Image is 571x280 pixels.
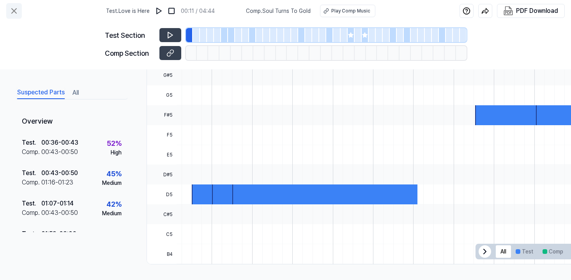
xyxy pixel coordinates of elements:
div: 50 % [107,229,122,240]
div: 01:07 - 01:14 [41,199,74,208]
div: 52 % [107,138,122,149]
span: C#5 [147,204,177,224]
div: 01:59 - 02:06 [41,229,76,239]
div: Comp . [22,208,41,218]
div: 01:16 - 01:23 [41,178,73,187]
div: Medium [102,209,122,218]
div: 00:43 - 00:50 [41,147,78,157]
div: Comp . [22,147,41,157]
div: Comp Section [105,48,155,58]
div: 42 % [106,199,122,209]
span: F5 [147,125,177,145]
div: Test . [22,229,41,239]
div: 45 % [106,168,122,179]
img: share [481,7,489,15]
div: Test . [22,168,41,178]
button: PDF Download [502,4,560,18]
div: Medium [102,179,122,187]
div: Overview [16,110,128,133]
div: Comp . [22,178,41,187]
div: High [111,149,122,157]
button: All [496,245,511,258]
span: D5 [147,184,177,204]
div: 00:36 - 00:43 [41,138,78,147]
div: 00:43 - 00:50 [41,168,78,178]
img: stop [168,7,175,15]
div: 00:43 - 00:50 [41,208,78,218]
div: Test Section [105,30,155,41]
span: Test . Love is Here [106,7,150,15]
div: 00:11 / 04:44 [181,7,215,15]
button: All [72,87,79,99]
img: PDF Download [504,6,513,16]
span: Comp . Soul Turns To Gold [246,7,311,15]
button: Comp [538,245,568,258]
div: Play Comp Music [331,7,370,14]
span: B4 [147,244,177,264]
span: E5 [147,145,177,165]
div: Test . [22,199,41,208]
span: G5 [147,85,177,105]
span: C5 [147,224,177,244]
div: PDF Download [516,6,558,16]
button: Test [511,245,538,258]
span: D#5 [147,165,177,184]
span: F#5 [147,105,177,125]
span: G#5 [147,66,177,85]
img: help [463,7,470,15]
div: Test . [22,138,41,147]
button: Play Comp Music [320,5,375,17]
img: play [155,7,163,15]
button: Suspected Parts [17,87,65,99]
